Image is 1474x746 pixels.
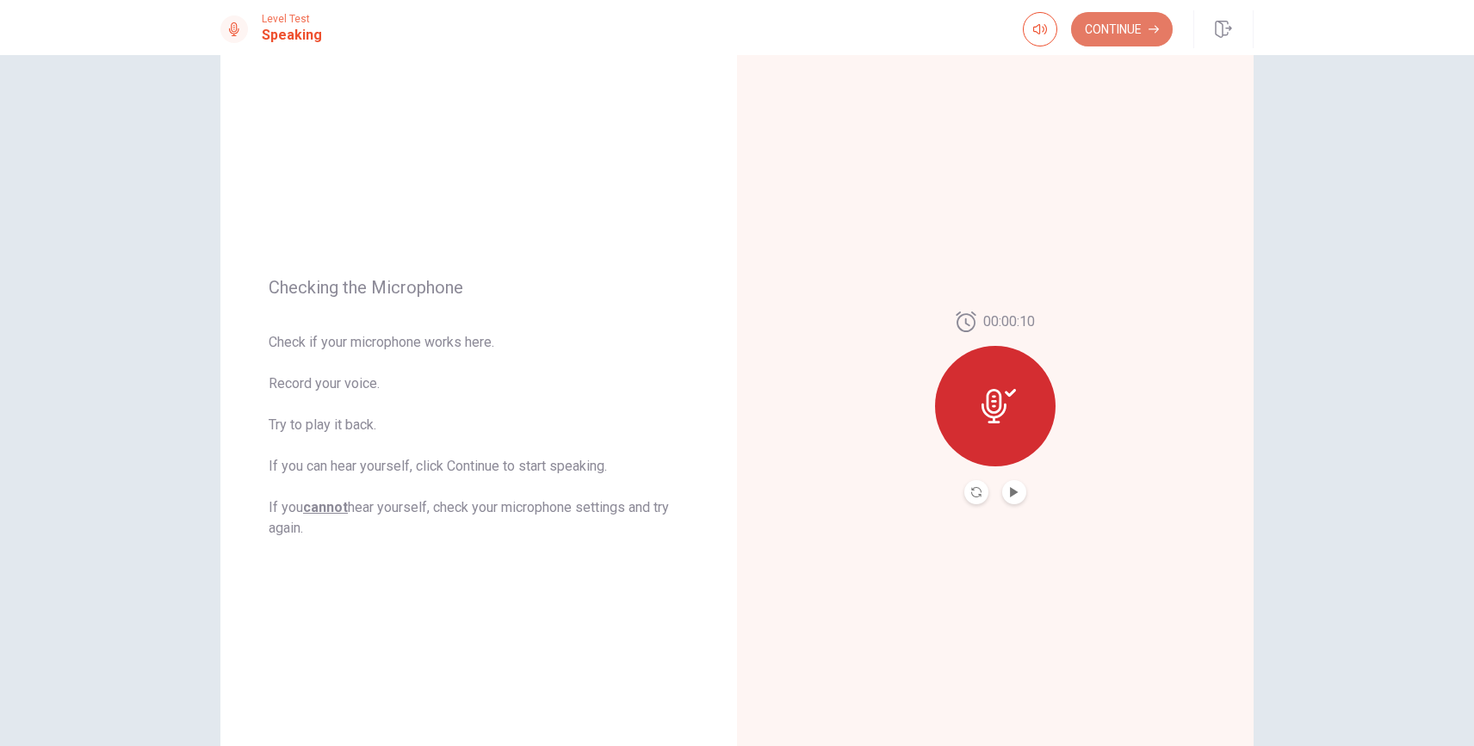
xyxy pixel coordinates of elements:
[269,277,689,298] span: Checking the Microphone
[1002,480,1026,504] button: Play Audio
[964,480,988,504] button: Record Again
[262,25,322,46] h1: Speaking
[303,499,348,515] u: cannot
[262,13,322,25] span: Level Test
[1071,12,1173,46] button: Continue
[269,332,689,539] span: Check if your microphone works here. Record your voice. Try to play it back. If you can hear your...
[983,311,1035,332] span: 00:00:10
